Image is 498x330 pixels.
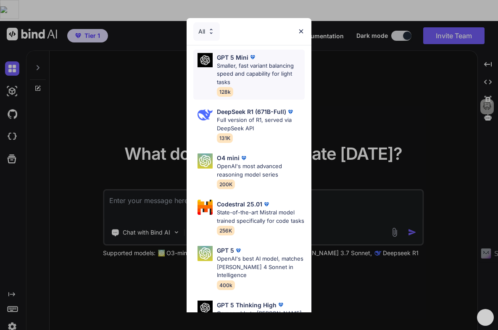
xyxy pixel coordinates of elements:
p: GPT 5 [217,246,234,255]
img: close [298,28,305,35]
img: Pick Models [198,107,213,122]
p: Full version of R1, served via DeepSeek API [217,116,304,132]
img: Pick Models [198,153,213,169]
p: Codestral 25.01 [217,200,262,209]
p: OpenAI's best AI model, matches [PERSON_NAME] 4 Sonnet in Intelligence [217,255,304,280]
p: O4 mini [217,153,240,162]
span: 200K [217,180,235,189]
span: 128k [217,87,233,97]
p: DeepSeek R1 (671B-Full) [217,107,286,116]
img: Pick Models [208,28,215,35]
p: OpenAI's most advanced reasoning model series [217,162,304,179]
img: premium [240,154,248,162]
img: premium [277,301,285,309]
span: 256K [217,226,235,235]
p: GPT 5 Mini [217,53,248,62]
img: Pick Models [198,246,213,261]
span: 400k [217,280,235,290]
p: GPT 5 Thinking High [217,301,277,309]
img: Pick Models [198,301,213,315]
img: premium [234,246,242,255]
img: premium [262,200,271,209]
div: All [193,22,220,41]
span: 131K [217,133,233,143]
p: State-of-the-art Mistral model trained specifically for code tasks [217,209,304,225]
p: Comparable to [PERSON_NAME] 4 Opus for coding [217,309,304,326]
img: premium [286,108,295,116]
img: Pick Models [198,53,213,68]
img: premium [248,53,257,61]
p: Smaller, fast variant balancing speed and capability for light tasks [217,62,304,87]
img: Pick Models [198,200,213,215]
